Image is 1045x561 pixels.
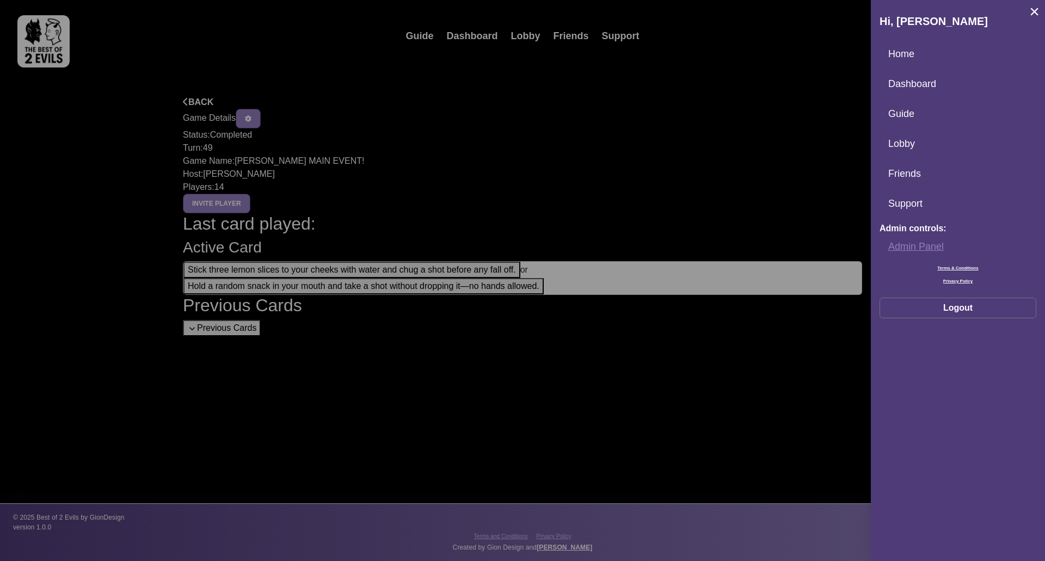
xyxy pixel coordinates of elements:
p: Admin controls: [880,222,1036,235]
a: Support [880,192,1036,215]
a: Home [880,42,1036,66]
a: Admin Panel [880,235,1036,258]
button: Logout [880,298,1036,318]
a: Terms & Conditions [937,265,978,272]
a: Guide [880,102,1036,126]
a: Dashboard [880,72,1036,96]
a: Privacy Policy [943,278,973,285]
a: Lobby [880,132,1036,156]
span: Hi, [PERSON_NAME] [880,15,988,27]
a: Friends [880,162,1036,186]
